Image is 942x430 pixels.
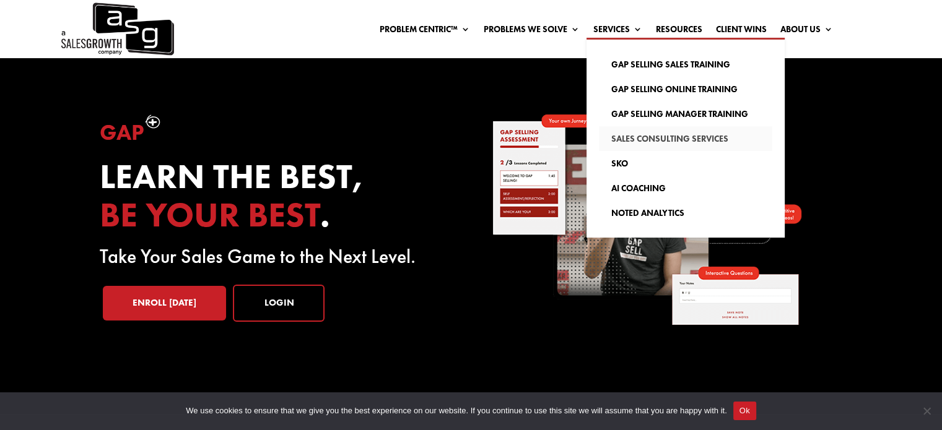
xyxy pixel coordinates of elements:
span: No [920,405,933,417]
a: Resources [656,25,702,38]
a: Problems We Solve [484,25,580,38]
a: Login [233,285,325,322]
h2: Learn the best, . [100,158,451,240]
img: plus-symbol-white [145,114,160,129]
span: Gap [100,118,144,147]
button: Ok [733,402,756,420]
a: Services [593,25,642,38]
p: Take Your Sales Game to the Next Level. [100,249,451,264]
span: We use cookies to ensure that we give you the best experience on our website. If you continue to ... [186,405,726,417]
img: self-paced-sales-course-online [492,114,801,325]
a: Problem Centric™ [380,25,470,38]
a: Client Wins [716,25,767,38]
a: AI Coaching [599,176,772,200]
a: Gap Selling Sales Training [599,52,772,77]
span: be your best [100,192,320,237]
a: Gap Selling Online Training [599,77,772,101]
a: Noted Analytics [599,200,772,225]
a: SKO [599,151,772,176]
a: About Us [780,25,833,38]
a: Sales Consulting Services [599,126,772,151]
a: Gap Selling Manager Training [599,101,772,126]
a: Enroll [DATE] [103,286,226,320]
